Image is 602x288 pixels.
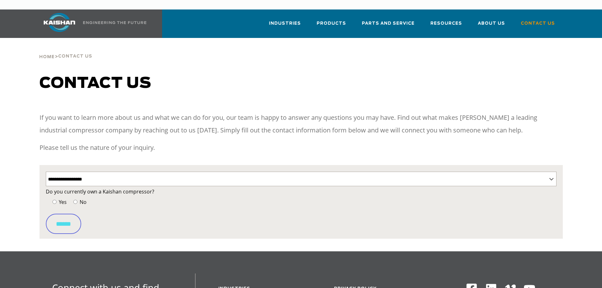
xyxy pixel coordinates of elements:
p: Please tell us the nature of your inquiry. [40,141,563,154]
span: Parts and Service [362,20,415,27]
span: Resources [430,20,462,27]
p: If you want to learn more about us and what we can do for you, our team is happy to answer any qu... [40,111,563,137]
label: Do you currently own a Kaishan compressor? [46,187,556,196]
a: Resources [430,15,462,37]
a: About Us [478,15,505,37]
span: Home [39,55,55,59]
div: > [39,38,92,62]
span: Yes [58,199,67,205]
input: No [73,200,77,204]
img: Engineering the future [83,21,146,24]
form: Contact form [46,187,556,234]
a: Kaishan USA [36,9,148,38]
a: Industries [269,15,301,37]
span: Contact us [40,76,151,91]
a: Products [317,15,346,37]
input: Yes [52,200,57,204]
span: Industries [269,20,301,27]
img: kaishan logo [36,13,83,32]
span: Contact Us [58,54,92,58]
a: Home [39,54,55,59]
span: Products [317,20,346,27]
a: Parts and Service [362,15,415,37]
span: About Us [478,20,505,27]
span: Contact Us [521,20,555,27]
a: Contact Us [521,15,555,37]
span: No [78,199,87,205]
